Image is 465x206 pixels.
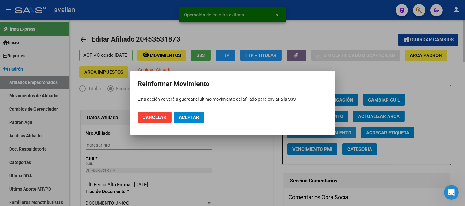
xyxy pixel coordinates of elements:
[143,115,167,120] span: Cancelar
[138,112,172,123] button: Cancelar
[138,78,327,90] h2: Reinformar Movimiento
[138,96,327,103] p: Esta acción volverá a guardar el último movimiento del afiliado para enviar a la SSS
[174,112,204,123] button: Aceptar
[179,115,200,120] span: Aceptar
[444,185,459,200] iframe: Intercom live chat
